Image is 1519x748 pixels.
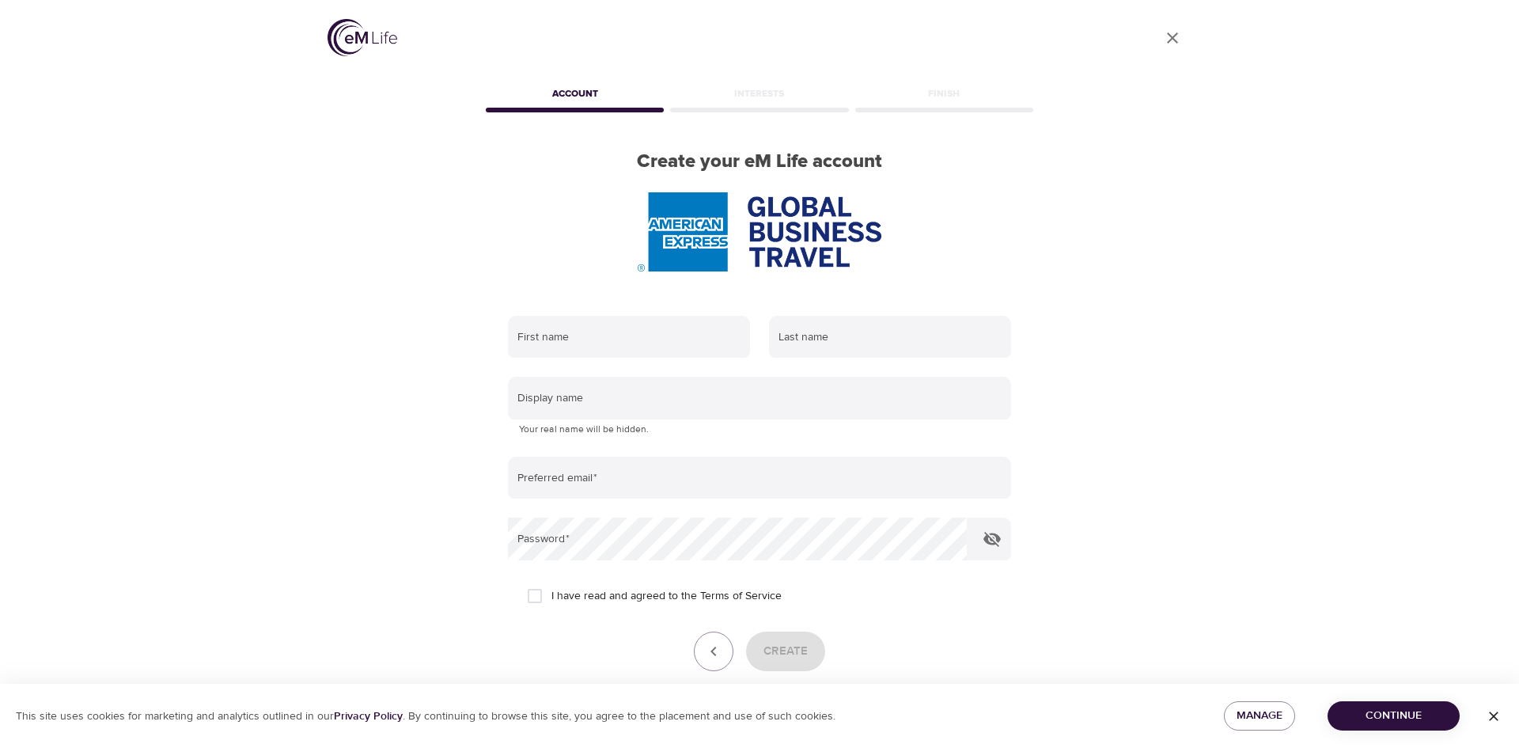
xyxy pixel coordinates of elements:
[638,192,881,271] img: AmEx%20GBT%20logo.png
[1153,19,1191,57] a: close
[483,150,1036,173] h2: Create your eM Life account
[1224,701,1295,731] button: Manage
[328,19,397,56] img: logo
[519,422,1000,438] p: Your real name will be hidden.
[1237,706,1282,726] span: Manage
[334,709,403,723] a: Privacy Policy
[1328,701,1460,731] button: Continue
[1340,706,1447,726] span: Continue
[700,588,782,605] a: Terms of Service
[551,588,782,605] span: I have read and agreed to the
